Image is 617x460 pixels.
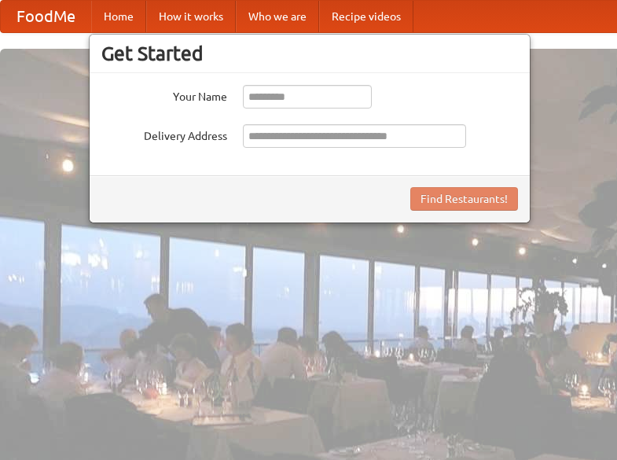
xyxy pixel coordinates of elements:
[410,187,518,211] button: Find Restaurants!
[1,1,91,32] a: FoodMe
[91,1,146,32] a: Home
[101,42,518,65] h3: Get Started
[101,85,227,105] label: Your Name
[319,1,413,32] a: Recipe videos
[101,124,227,144] label: Delivery Address
[236,1,319,32] a: Who we are
[146,1,236,32] a: How it works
